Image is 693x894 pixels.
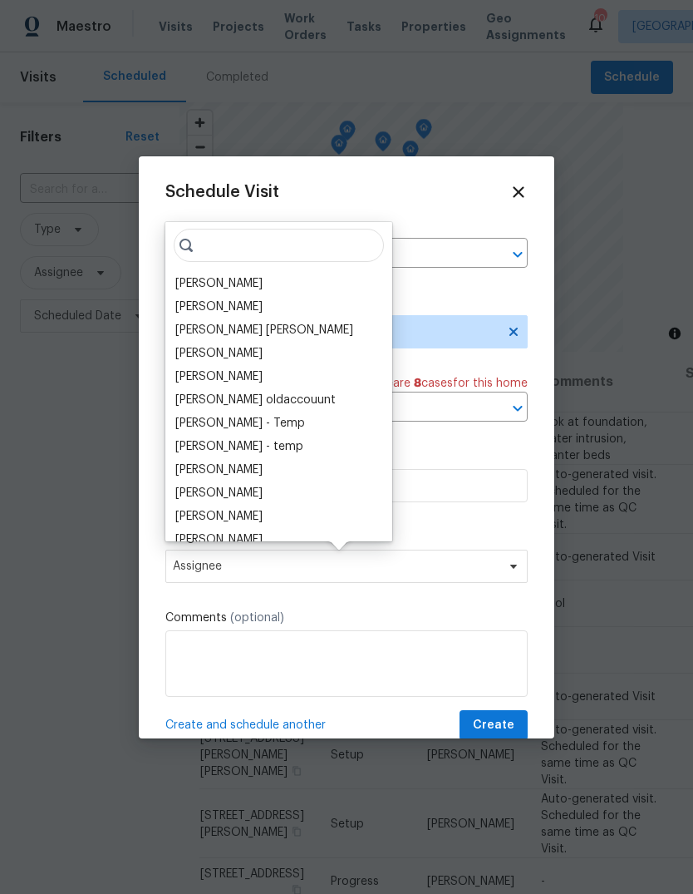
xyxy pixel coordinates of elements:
div: [PERSON_NAME] - Temp [175,415,305,432]
div: [PERSON_NAME] [175,345,263,362]
span: 8 [414,378,421,389]
span: Create [473,715,514,736]
div: [PERSON_NAME] [175,275,263,292]
div: [PERSON_NAME] oldaccouunt [175,392,336,408]
button: Open [506,243,529,266]
div: [PERSON_NAME] [175,531,263,548]
button: Create [460,710,528,741]
div: [PERSON_NAME] [PERSON_NAME] [175,322,353,338]
span: Assignee [173,560,499,573]
span: There are case s for this home [361,375,528,392]
button: Open [506,397,529,420]
div: [PERSON_NAME] [175,462,263,478]
span: (optional) [230,612,284,624]
span: Create and schedule another [165,717,326,733]
label: Comments [165,610,528,626]
div: [PERSON_NAME] [175,485,263,501]
label: Home [165,221,528,238]
div: [PERSON_NAME] [175,508,263,525]
span: Close [509,183,528,201]
div: [PERSON_NAME] [175,368,263,385]
div: [PERSON_NAME] - temp [175,438,303,455]
span: Schedule Visit [165,184,279,200]
div: [PERSON_NAME] [175,299,263,315]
